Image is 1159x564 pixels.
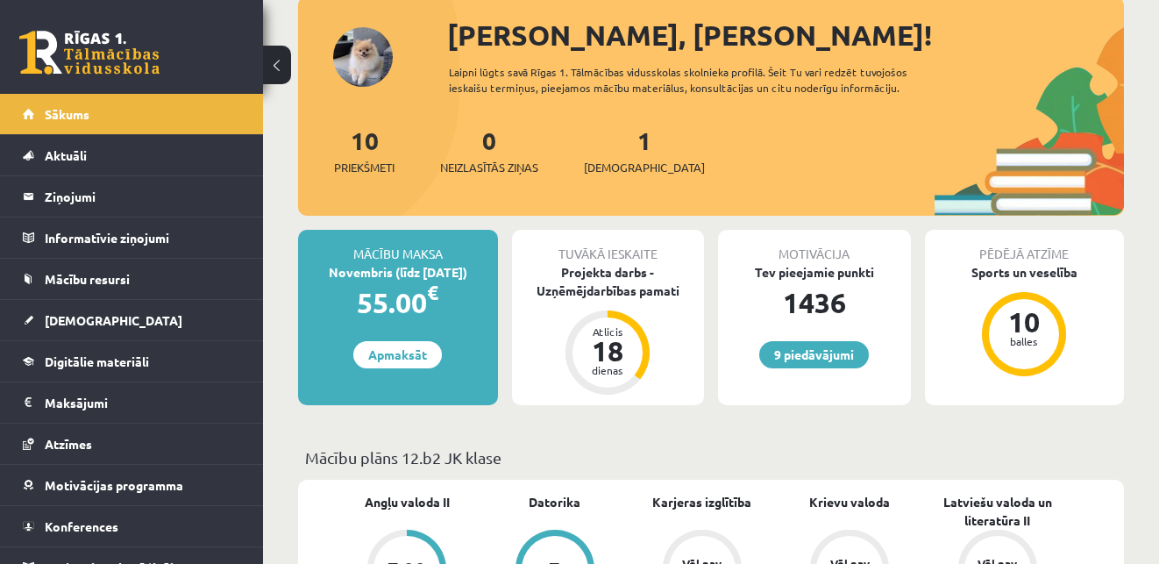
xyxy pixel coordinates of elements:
[305,446,1117,469] p: Mācību plāns 12.b2 JK klase
[45,106,89,122] span: Sākums
[45,218,241,258] legend: Informatīvie ziņojumi
[23,424,241,464] a: Atzīmes
[45,176,241,217] legend: Ziņojumi
[581,337,634,365] div: 18
[45,382,241,423] legend: Maksājumi
[581,326,634,337] div: Atlicis
[998,308,1050,336] div: 10
[925,263,1125,282] div: Sports un veselība
[365,493,450,511] a: Angļu valoda II
[45,518,118,534] span: Konferences
[45,147,87,163] span: Aktuāli
[23,506,241,546] a: Konferences
[718,282,911,324] div: 1436
[512,263,705,397] a: Projekta darbs - Uzņēmējdarbības pamati Atlicis 18 dienas
[759,341,869,368] a: 9 piedāvājumi
[334,159,395,176] span: Priekšmeti
[581,365,634,375] div: dienas
[512,263,705,300] div: Projekta darbs - Uzņēmējdarbības pamati
[998,336,1050,346] div: balles
[45,353,149,369] span: Digitālie materiāli
[449,64,944,96] div: Laipni lūgts savā Rīgas 1. Tālmācības vidusskolas skolnieka profilā. Šeit Tu vari redzēt tuvojošo...
[718,263,911,282] div: Tev pieejamie punkti
[23,135,241,175] a: Aktuāli
[23,259,241,299] a: Mācību resursi
[584,159,705,176] span: [DEMOGRAPHIC_DATA]
[809,493,890,511] a: Krievu valoda
[23,176,241,217] a: Ziņojumi
[652,493,751,511] a: Karjeras izglītība
[23,382,241,423] a: Maksājumi
[584,125,705,176] a: 1[DEMOGRAPHIC_DATA]
[924,493,1071,530] a: Latviešu valoda un literatūra II
[45,271,130,287] span: Mācību resursi
[23,218,241,258] a: Informatīvie ziņojumi
[45,436,92,452] span: Atzīmes
[427,280,438,305] span: €
[334,125,395,176] a: 10Priekšmeti
[298,282,498,324] div: 55.00
[447,14,1124,56] div: [PERSON_NAME], [PERSON_NAME]!
[440,125,538,176] a: 0Neizlasītās ziņas
[23,341,241,382] a: Digitālie materiāli
[298,230,498,263] div: Mācību maksa
[23,300,241,340] a: [DEMOGRAPHIC_DATA]
[718,230,911,263] div: Motivācija
[440,159,538,176] span: Neizlasītās ziņas
[298,263,498,282] div: Novembris (līdz [DATE])
[529,493,580,511] a: Datorika
[45,477,183,493] span: Motivācijas programma
[353,341,442,368] a: Apmaksāt
[23,465,241,505] a: Motivācijas programma
[45,312,182,328] span: [DEMOGRAPHIC_DATA]
[925,230,1125,263] div: Pēdējā atzīme
[512,230,705,263] div: Tuvākā ieskaite
[23,94,241,134] a: Sākums
[19,31,160,75] a: Rīgas 1. Tālmācības vidusskola
[925,263,1125,379] a: Sports un veselība 10 balles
